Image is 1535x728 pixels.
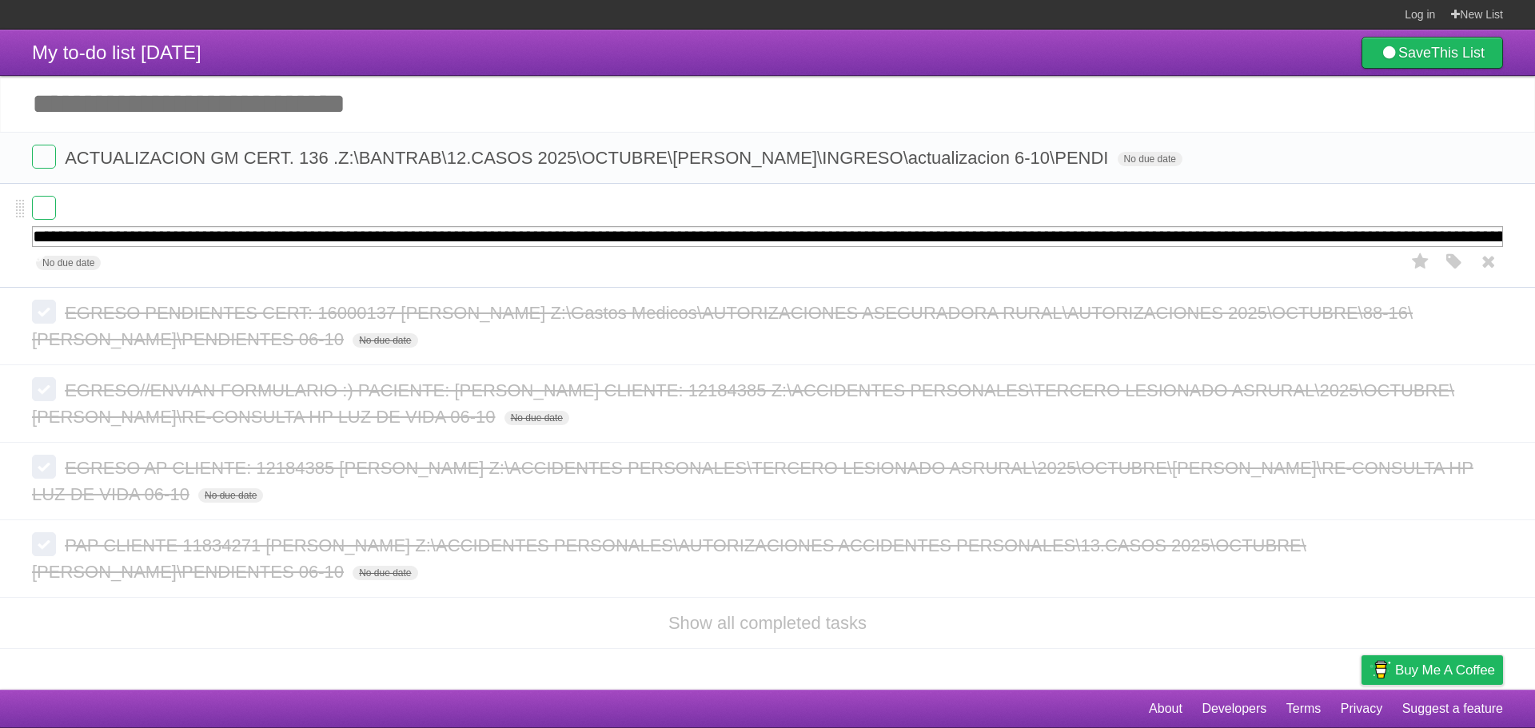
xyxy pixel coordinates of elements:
a: Suggest a feature [1402,694,1503,724]
span: No due date [198,488,263,503]
span: No due date [36,256,101,270]
span: No due date [353,333,417,348]
span: No due date [504,411,569,425]
span: My to-do list [DATE] [32,42,201,63]
span: PAP CLIENTE 11834271 [PERSON_NAME] Z:\ACCIDENTES PERSONALES\AUTORIZACIONES ACCIDENTES PERSONALES\... [32,535,1306,582]
label: Done [32,145,56,169]
a: Privacy [1341,694,1382,724]
label: Star task [1405,249,1436,275]
span: No due date [353,566,417,580]
a: Buy me a coffee [1362,655,1503,685]
a: Developers [1202,694,1266,724]
span: No due date [1118,152,1182,166]
b: This List [1431,45,1485,61]
img: Buy me a coffee [1370,656,1391,683]
span: Buy me a coffee [1395,656,1495,684]
label: Done [32,300,56,324]
label: Done [32,532,56,556]
label: Done [32,455,56,479]
a: Terms [1286,694,1322,724]
span: EGRESO//ENVIAN FORMULARIO :) PACIENTE: [PERSON_NAME] CLIENTE: 12184385 Z:\ACCIDENTES PERSONALES\T... [32,380,1454,427]
span: ACTUALIZACION GM CERT. 136 .Z:\BANTRAB\12.CASOS 2025\OCTUBRE\[PERSON_NAME]\INGRESO\actualizacion ... [65,148,1112,168]
a: Show all completed tasks [668,613,867,633]
span: EGRESO PENDIENTES CERT: 16000137 [PERSON_NAME] Z:\Gastos Medicos\AUTORIZACIONES ASEGURADORA RURAL... [32,303,1413,349]
label: Done [32,377,56,401]
a: About [1149,694,1182,724]
span: EGRESO AP CLIENTE: 12184385 [PERSON_NAME] Z:\ACCIDENTES PERSONALES\TERCERO LESIONADO ASRURAL\2025... [32,458,1473,504]
label: Done [32,196,56,220]
a: SaveThis List [1362,37,1503,69]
